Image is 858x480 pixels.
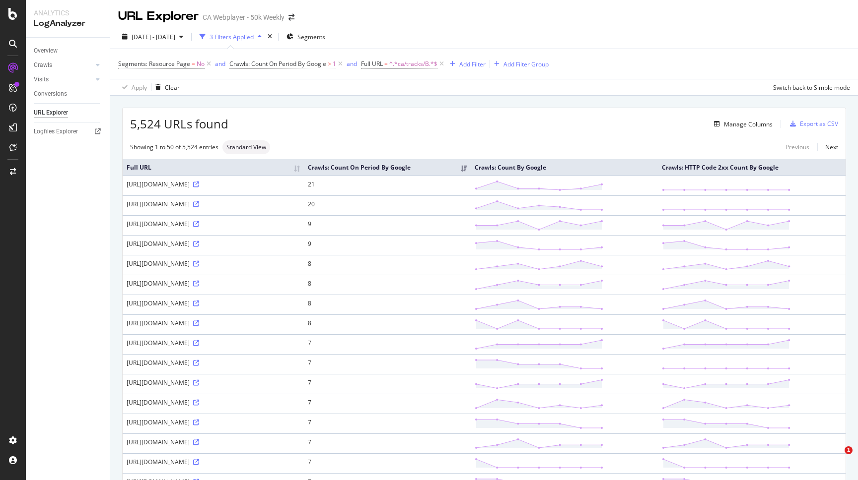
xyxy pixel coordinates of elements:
div: Manage Columns [724,120,773,128]
div: [URL][DOMAIN_NAME] [127,319,300,327]
th: Crawls: Count On Period By Google: activate to sort column ascending [304,159,471,176]
span: 1 [333,57,336,71]
th: Crawls: HTTP Code 2xx Count By Google [658,159,846,176]
span: No [197,57,205,71]
div: [URL][DOMAIN_NAME] [127,299,300,307]
a: Visits [34,74,93,85]
div: [URL][DOMAIN_NAME] [127,279,300,288]
td: 21 [304,176,471,195]
td: 8 [304,255,471,275]
td: 9 [304,235,471,255]
div: LogAnalyzer [34,18,102,29]
a: Overview [34,46,103,56]
td: 20 [304,195,471,215]
div: URL Explorer [118,8,199,25]
a: Next [817,140,838,154]
div: Add Filter [459,60,486,68]
a: URL Explorer [34,108,103,118]
span: 5,524 URLs found [130,116,228,132]
div: Logfiles Explorer [34,126,78,137]
div: and [215,60,225,68]
td: 7 [304,354,471,374]
button: Switch back to Simple mode [769,79,850,95]
button: Add Filter Group [490,58,549,70]
span: Crawls: Count On Period By Google [229,60,326,68]
div: [URL][DOMAIN_NAME] [127,220,300,228]
button: Segments [283,29,329,45]
button: Manage Columns [710,118,773,130]
div: Showing 1 to 50 of 5,524 entries [130,143,218,151]
span: Segments: Resource Page [118,60,190,68]
span: = [192,60,195,68]
button: and [215,59,225,68]
div: Apply [132,83,147,92]
span: 1 [845,446,853,454]
div: arrow-right-arrow-left [288,14,294,21]
div: [URL][DOMAIN_NAME] [127,458,300,466]
td: 8 [304,314,471,334]
div: Crawls [34,60,52,70]
td: 7 [304,394,471,414]
div: neutral label [222,140,270,154]
span: [DATE] - [DATE] [132,33,175,41]
button: [DATE] - [DATE] [118,29,187,45]
button: and [347,59,357,68]
div: 3 Filters Applied [210,33,254,41]
button: Apply [118,79,147,95]
button: Export as CSV [786,116,838,132]
div: Add Filter Group [503,60,549,68]
span: = [384,60,388,68]
th: Full URL: activate to sort column ascending [123,159,304,176]
div: and [347,60,357,68]
span: Standard View [226,144,266,150]
div: [URL][DOMAIN_NAME] [127,438,300,446]
span: Full URL [361,60,383,68]
div: Visits [34,74,49,85]
div: Overview [34,46,58,56]
td: 8 [304,295,471,314]
td: 9 [304,215,471,235]
div: [URL][DOMAIN_NAME] [127,259,300,268]
span: Segments [297,33,325,41]
div: [URL][DOMAIN_NAME] [127,180,300,188]
div: Switch back to Simple mode [773,83,850,92]
div: [URL][DOMAIN_NAME] [127,359,300,367]
div: CA Webplayer - 50k Weekly [203,12,285,22]
div: [URL][DOMAIN_NAME] [127,339,300,347]
td: 8 [304,275,471,295]
td: 7 [304,374,471,394]
div: times [266,32,274,42]
span: ^.*ca/tracks/B.*$ [389,57,437,71]
div: URL Explorer [34,108,68,118]
th: Crawls: Count By Google [471,159,658,176]
div: [URL][DOMAIN_NAME] [127,200,300,208]
div: Clear [165,83,180,92]
div: Conversions [34,89,67,99]
iframe: Intercom live chat [824,446,848,470]
div: Analytics [34,8,102,18]
div: [URL][DOMAIN_NAME] [127,418,300,426]
button: Clear [151,79,180,95]
a: Crawls [34,60,93,70]
td: 7 [304,433,471,453]
td: 7 [304,414,471,433]
div: [URL][DOMAIN_NAME] [127,378,300,387]
a: Logfiles Explorer [34,126,103,137]
div: Export as CSV [800,120,838,128]
div: [URL][DOMAIN_NAME] [127,398,300,407]
div: [URL][DOMAIN_NAME] [127,240,300,248]
td: 7 [304,453,471,473]
span: > [328,60,331,68]
button: 3 Filters Applied [196,29,266,45]
a: Conversions [34,89,103,99]
td: 7 [304,334,471,354]
button: Add Filter [446,58,486,70]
